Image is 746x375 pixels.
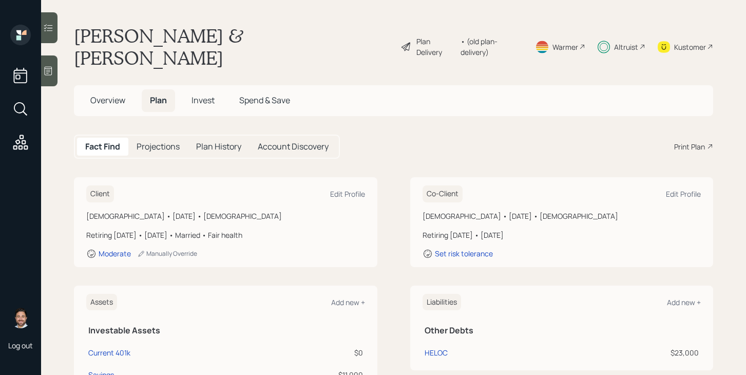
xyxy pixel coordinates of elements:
[85,142,120,152] h5: Fact Find
[88,347,130,358] div: Current 401k
[196,142,241,152] h5: Plan History
[552,42,578,52] div: Warmer
[258,142,329,152] h5: Account Discovery
[239,95,290,106] span: Spend & Save
[674,42,706,52] div: Kustomer
[99,249,131,258] div: Moderate
[667,297,701,307] div: Add new +
[423,211,701,221] div: [DEMOGRAPHIC_DATA] • [DATE] • [DEMOGRAPHIC_DATA]
[150,95,167,106] span: Plan
[423,294,461,311] h6: Liabilities
[425,347,448,358] div: HELOC
[461,36,523,58] div: • (old plan-delivery)
[416,36,455,58] div: Plan Delivery
[435,249,493,258] div: Set risk tolerance
[137,142,180,152] h5: Projections
[674,141,705,152] div: Print Plan
[614,42,638,52] div: Altruist
[86,294,117,311] h6: Assets
[86,230,365,240] div: Retiring [DATE] • [DATE] • Married • Fair health
[423,185,463,202] h6: Co-Client
[137,249,197,258] div: Manually Override
[423,230,701,240] div: Retiring [DATE] • [DATE]
[90,95,125,106] span: Overview
[666,189,701,199] div: Edit Profile
[330,189,365,199] div: Edit Profile
[74,25,392,69] h1: [PERSON_NAME] & [PERSON_NAME]
[331,297,365,307] div: Add new +
[10,308,31,328] img: michael-russo-headshot.png
[86,185,114,202] h6: Client
[425,326,699,335] h5: Other Debts
[8,341,33,350] div: Log out
[88,326,363,335] h5: Investable Assets
[271,347,363,358] div: $0
[192,95,215,106] span: Invest
[86,211,365,221] div: [DEMOGRAPHIC_DATA] • [DATE] • [DEMOGRAPHIC_DATA]
[551,347,699,358] div: $23,000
